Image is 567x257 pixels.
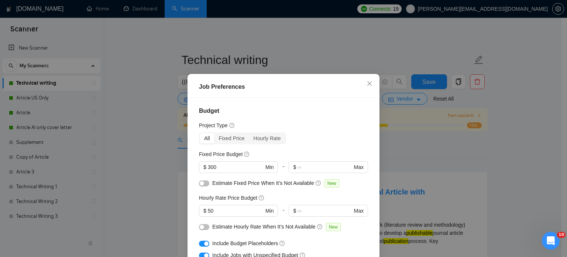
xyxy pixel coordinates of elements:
input: ∞ [298,207,352,215]
span: 10 [557,232,566,238]
div: Fixed Price [214,133,249,143]
span: question-circle [279,240,285,246]
div: Job Preferences [199,82,368,91]
span: Max [354,207,364,215]
span: $ [293,207,296,215]
h5: Project Type [199,121,228,129]
div: Hourly Rate [249,133,285,143]
iframe: Intercom live chat [542,232,560,250]
input: ∞ [298,163,352,171]
span: New [324,179,339,187]
input: 0 [208,163,264,171]
button: Close [360,74,379,94]
span: Estimate Hourly Rate When It’s Not Available [212,224,316,230]
span: Min [265,207,274,215]
input: 0 [208,207,264,215]
span: close [367,81,372,87]
span: question-circle [316,180,322,186]
span: question-circle [244,151,250,157]
span: Estimate Fixed Price When It’s Not Available [212,180,314,186]
span: $ [293,163,296,171]
h5: Fixed Price Budget [199,150,243,158]
span: Include Budget Placeholders [212,240,278,246]
span: question-circle [259,195,265,201]
div: - [278,205,289,223]
span: $ [203,207,206,215]
h4: Budget [199,106,368,115]
div: - [278,161,289,179]
span: Max [354,163,364,171]
h5: Hourly Rate Price Budget [199,194,257,202]
span: question-circle [229,122,235,128]
div: All [200,133,214,143]
span: Min [265,163,274,171]
span: $ [203,163,206,171]
span: New [326,223,341,231]
span: question-circle [317,224,323,230]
